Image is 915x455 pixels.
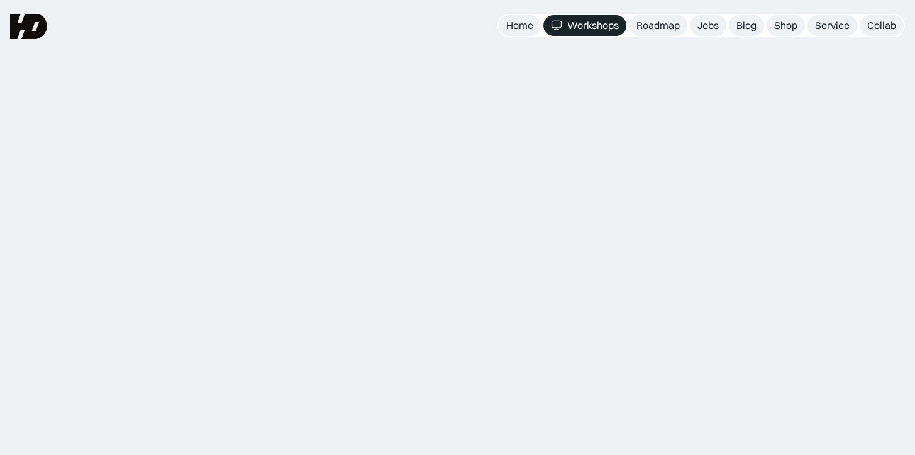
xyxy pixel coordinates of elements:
[729,15,764,36] a: Blog
[807,15,857,36] a: Service
[860,15,904,36] a: Collab
[543,15,626,36] a: Workshops
[499,15,541,36] a: Home
[736,19,757,32] div: Blog
[629,15,687,36] a: Roadmap
[697,19,719,32] div: Jobs
[690,15,726,36] a: Jobs
[815,19,850,32] div: Service
[506,19,533,32] div: Home
[867,19,896,32] div: Collab
[567,19,619,32] div: Workshops
[774,19,797,32] div: Shop
[636,19,680,32] div: Roadmap
[767,15,805,36] a: Shop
